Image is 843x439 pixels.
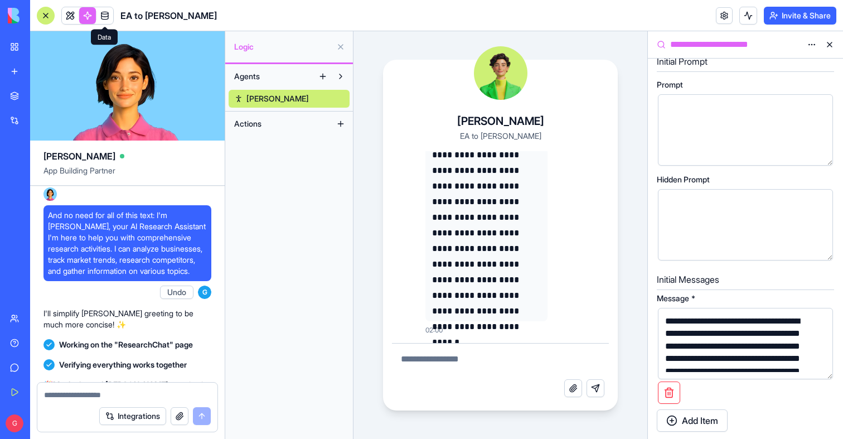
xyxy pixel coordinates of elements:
button: Agents [229,67,314,85]
button: Actions [229,115,332,133]
span: [PERSON_NAME] [246,93,309,104]
button: Add Item [657,409,728,432]
span: Actions [234,118,261,129]
span: [PERSON_NAME] [43,149,115,163]
a: [PERSON_NAME] [229,90,350,108]
strong: Much cleaner! [PERSON_NAME] greeting is now short and sweet! [43,380,207,401]
span: Verifying everything works together [59,359,187,370]
span: Message [657,295,689,302]
p: I'll simplify [PERSON_NAME] greeting to be much more concise! ✨ [43,308,211,330]
h5: Initial Messages [657,273,834,286]
span: EA to [PERSON_NAME] [120,9,217,22]
span: Logic [234,41,332,52]
h5: Initial Prompt [657,55,834,68]
span: App Building Partner [43,165,211,185]
span: G [198,286,211,299]
button: Integrations [99,407,166,425]
span: Agents [234,71,260,82]
span: And no need for all of this text: I'm [PERSON_NAME], your AI Research Assistant I'm here to help ... [48,210,207,277]
img: Ella_00000_wcx2te.png [43,187,57,201]
img: logo [8,8,77,23]
span: Hidden Prompt [657,176,710,184]
button: Attach file [564,379,582,397]
span: G [6,414,23,432]
button: Invite & Share [764,7,836,25]
p: 🎉 [43,379,211,402]
span: 02:00 [425,326,443,335]
button: Remove [658,382,680,404]
span: Working on the "ResearchChat" page [59,339,193,350]
div: Data [91,30,118,45]
span: EA to [PERSON_NAME] [460,131,541,141]
button: Undo [160,286,193,299]
h4: [PERSON_NAME] [457,113,544,129]
button: Send message [587,379,604,397]
span: Prompt [657,81,683,89]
